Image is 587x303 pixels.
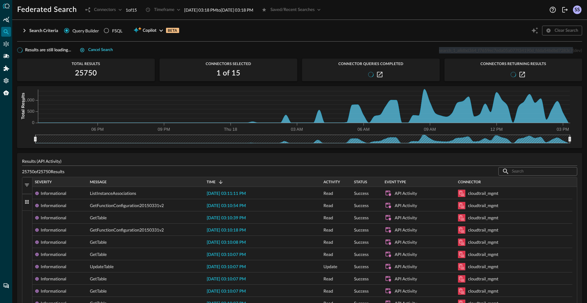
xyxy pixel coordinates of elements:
div: SS [573,5,581,14]
span: Success [354,224,369,236]
div: cloudtrail_mgmt [468,261,498,273]
span: Read [323,285,333,297]
span: Status [354,180,367,184]
div: Informational [41,273,66,285]
div: Informational [41,187,66,199]
span: Success [354,285,369,297]
span: Connectors Selected [160,62,297,66]
p: 1 of 15 [126,7,137,13]
svg: Amazon Security Lake [458,214,465,221]
button: Help [548,5,558,15]
div: Search Criteria [29,27,58,35]
svg: Amazon Security Lake [458,263,465,270]
span: Success [354,187,369,199]
span: Event Type [385,180,406,184]
div: API Activity [395,199,417,212]
button: Logout [560,5,570,15]
div: cloudtrail_mgmt [468,285,498,297]
span: Success [354,212,369,224]
button: CopilotBETA [130,26,183,35]
div: API Activity [395,273,417,285]
span: GetTable [90,285,107,297]
div: Informational [41,261,66,273]
span: Success [354,199,369,212]
div: Informational [41,236,66,248]
svg: Amazon Security Lake [458,275,465,283]
div: cloudtrail_mgmt [468,212,498,224]
span: Results are still loading... [25,47,71,53]
span: GetTable [90,273,107,285]
div: Query Agent [1,88,11,98]
tspan: Thu 18 [224,127,237,132]
p: Results (API Activity) [22,158,577,164]
input: Search [512,166,563,177]
span: (dev) [573,48,582,53]
div: cloudtrail_mgmt [468,224,498,236]
span: Success [354,261,369,273]
span: [DATE] 03:10:08 PM [207,240,246,245]
h2: 25750 [75,68,97,78]
span: Activity [323,180,340,184]
span: [DATE] 03:10:54 PM [207,204,246,208]
button: Search Criteria [17,26,62,35]
span: Success [354,273,369,285]
span: Total Results [17,62,155,66]
div: Summary Insights [1,15,11,24]
svg: Amazon Security Lake [458,287,465,295]
span: [DATE] 03:10:39 PM [207,216,246,220]
tspan: 0 [32,120,35,125]
div: Informational [41,285,66,297]
span: UpdateTable [90,261,114,273]
span: Read [323,212,333,224]
svg: Amazon Security Lake [458,239,465,246]
tspan: 03 AM [291,127,303,132]
div: cloudtrail_mgmt [468,248,498,261]
span: Update [323,261,337,273]
tspan: 09 AM [424,127,436,132]
span: Connector Queries Completed [302,62,440,66]
div: API Activity [395,285,417,297]
svg: Amazon Security Lake [458,226,465,234]
button: Cancel search [76,46,116,54]
div: cloudtrail_mgmt [468,199,498,212]
span: Query Builder [72,27,99,34]
p: BETA [166,28,179,33]
div: API Activity [395,236,417,248]
span: Message [90,180,107,184]
div: Pipelines [1,51,11,61]
tspan: Total Results [20,93,25,119]
span: Success [354,248,369,261]
h2: 1 of 15 [216,68,240,78]
div: Informational [41,199,66,212]
span: search_1_a8dbd364_f7659ec7eda05a077f34190d_fdda54bdbd7283c7 [439,48,573,53]
div: Addons [2,64,11,73]
tspan: 1,000 [24,97,34,102]
div: API Activity [395,261,417,273]
div: Federated Search [1,27,11,37]
div: Settings [1,76,11,86]
span: Read [323,187,333,199]
div: API Activity [395,248,417,261]
tspan: 500 [27,109,35,114]
tspan: 06 PM [91,127,104,132]
span: GetTable [90,212,107,224]
span: ListInstanceAssociations [90,187,136,199]
p: 25750 of 25750 Results [22,168,65,175]
tspan: 09 PM [158,127,170,132]
svg: Amazon Security Lake [458,190,465,197]
span: Read [323,273,333,285]
div: cloudtrail_mgmt [468,187,498,199]
div: Informational [41,224,66,236]
span: [DATE] 03:10:07 PM [207,277,246,281]
tspan: 12 PM [490,127,503,132]
p: [DATE] 03:18 PM to [DATE] 03:18 PM [184,7,253,13]
span: Connector [458,180,481,184]
span: Time [207,180,216,184]
span: GetTable [90,248,107,261]
span: [DATE] 03:10:18 PM [207,228,246,232]
div: FSQL [112,27,123,34]
div: cloudtrail_mgmt [468,273,498,285]
span: [DATE] 03:11:11 PM [207,192,246,196]
span: Read [323,248,333,261]
div: Chat [1,281,11,291]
